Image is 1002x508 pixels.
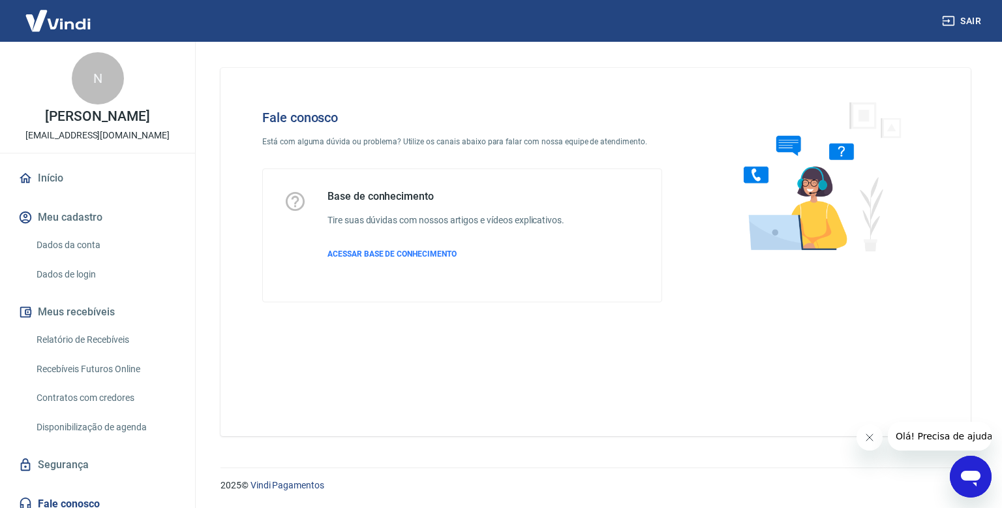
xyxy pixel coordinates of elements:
[250,480,324,490] a: Vindi Pagamentos
[950,456,992,498] iframe: Botão para abrir a janela de mensagens
[25,129,170,142] p: [EMAIL_ADDRESS][DOMAIN_NAME]
[262,136,662,148] p: Está com alguma dúvida ou problema? Utilize os canais abaixo para falar com nossa equipe de atend...
[939,9,986,33] button: Sair
[31,326,179,353] a: Relatório de Recebíveis
[16,1,100,40] img: Vindi
[16,451,179,479] a: Segurança
[327,249,457,259] span: ACESSAR BASE DE CONHECIMENTO
[31,414,179,441] a: Disponibilização de agenda
[220,479,971,492] p: 2025 ©
[327,190,564,203] h5: Base de conhecimento
[327,214,564,227] h6: Tire suas dúvidas com nossos artigos e vídeos explicativos.
[262,110,662,125] h4: Fale conosco
[31,356,179,383] a: Recebíveis Futuros Online
[31,232,179,259] a: Dados da conta
[31,261,179,288] a: Dados de login
[327,248,564,260] a: ACESSAR BASE DE CONHECIMENTO
[16,203,179,232] button: Meu cadastro
[857,424,883,451] iframe: Fechar mensagem
[31,385,179,411] a: Contratos com credores
[888,422,992,451] iframe: Mensagem da empresa
[72,52,124,104] div: N
[45,110,149,123] p: [PERSON_NAME]
[16,298,179,326] button: Meus recebíveis
[8,9,110,20] span: Olá! Precisa de ajuda?
[16,164,179,193] a: Início
[718,89,916,263] img: Fale conosco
